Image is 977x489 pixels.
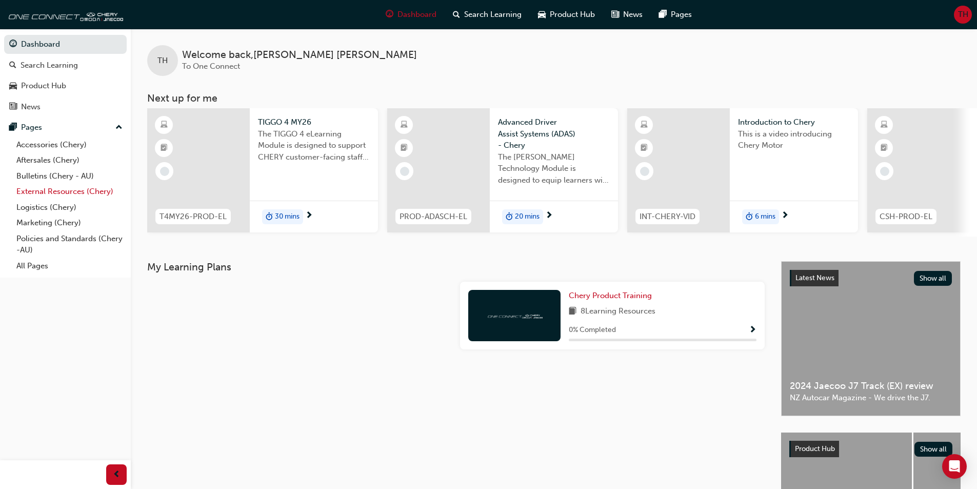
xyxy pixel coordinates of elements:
[400,167,409,176] span: learningRecordVerb_NONE-icon
[569,324,616,336] span: 0 % Completed
[640,211,695,223] span: INT-CHERY-VID
[131,92,977,104] h3: Next up for me
[464,9,522,21] span: Search Learning
[611,8,619,21] span: news-icon
[305,211,313,221] span: next-icon
[506,210,513,224] span: duration-icon
[641,142,648,155] span: booktick-icon
[5,4,123,25] img: oneconnect
[445,4,530,25] a: search-iconSearch Learning
[21,101,41,113] div: News
[4,118,127,137] button: Pages
[275,211,300,223] span: 30 mins
[161,119,168,132] span: learningResourceType_ELEARNING-icon
[4,97,127,116] a: News
[377,4,445,25] a: guage-iconDashboard
[640,167,649,176] span: learningRecordVerb_NONE-icon
[738,116,850,128] span: Introduction to Chery
[914,442,953,457] button: Show all
[258,116,370,128] span: TIGGO 4 MY26
[515,211,540,223] span: 20 mins
[545,211,553,221] span: next-icon
[795,444,835,453] span: Product Hub
[4,33,127,118] button: DashboardSearch LearningProduct HubNews
[498,151,610,186] span: The [PERSON_NAME] Technology Module is designed to equip learners with essential knowledge about ...
[671,9,692,21] span: Pages
[755,211,775,223] span: 6 mins
[914,271,952,286] button: Show all
[157,55,168,67] span: TH
[387,108,618,232] a: PROD-ADASCH-ELAdvanced Driver Assist Systems (ADAS) - CheryThe [PERSON_NAME] Technology Module is...
[12,200,127,216] a: Logistics (Chery)
[12,258,127,274] a: All Pages
[400,211,467,223] span: PROD-ADASCH-EL
[182,49,417,61] span: Welcome back , [PERSON_NAME] [PERSON_NAME]
[4,35,127,54] a: Dashboard
[738,128,850,151] span: This is a video introducing Chery Motor
[486,310,543,320] img: oneconnect
[569,305,576,318] span: book-icon
[581,305,655,318] span: 8 Learning Resources
[9,40,17,49] span: guage-icon
[147,261,765,273] h3: My Learning Plans
[746,210,753,224] span: duration-icon
[21,122,42,133] div: Pages
[12,215,127,231] a: Marketing (Chery)
[641,119,648,132] span: learningResourceType_ELEARNING-icon
[603,4,651,25] a: news-iconNews
[880,167,889,176] span: learningRecordVerb_NONE-icon
[498,116,610,151] span: Advanced Driver Assist Systems (ADAS) - Chery
[623,9,643,21] span: News
[12,231,127,258] a: Policies and Standards (Chery -AU)
[954,6,972,24] button: TH
[550,9,595,21] span: Product Hub
[659,8,667,21] span: pages-icon
[401,119,408,132] span: learningResourceType_ELEARNING-icon
[530,4,603,25] a: car-iconProduct Hub
[266,210,273,224] span: duration-icon
[880,211,932,223] span: CSH-PROD-EL
[781,261,961,416] a: Latest NewsShow all2024 Jaecoo J7 Track (EX) reviewNZ Autocar Magazine - We drive the J7.
[113,468,121,481] span: prev-icon
[795,273,834,282] span: Latest News
[147,108,378,232] a: T4MY26-PROD-ELTIGGO 4 MY26The TIGGO 4 eLearning Module is designed to support CHERY customer-faci...
[958,9,968,21] span: TH
[21,60,78,71] div: Search Learning
[790,392,952,404] span: NZ Autocar Magazine - We drive the J7.
[12,184,127,200] a: External Resources (Chery)
[569,291,652,300] span: Chery Product Training
[749,324,756,337] button: Show Progress
[21,80,66,92] div: Product Hub
[386,8,393,21] span: guage-icon
[115,121,123,134] span: up-icon
[160,167,169,176] span: learningRecordVerb_NONE-icon
[159,211,227,223] span: T4MY26-PROD-EL
[789,441,952,457] a: Product HubShow all
[9,123,17,132] span: pages-icon
[161,142,168,155] span: booktick-icon
[4,56,127,75] a: Search Learning
[881,142,888,155] span: booktick-icon
[881,119,888,132] span: learningResourceType_ELEARNING-icon
[781,211,789,221] span: next-icon
[397,9,436,21] span: Dashboard
[453,8,460,21] span: search-icon
[942,454,967,479] div: Open Intercom Messenger
[790,270,952,286] a: Latest NewsShow all
[569,290,656,302] a: Chery Product Training
[12,168,127,184] a: Bulletins (Chery - AU)
[182,62,240,71] span: To One Connect
[258,128,370,163] span: The TIGGO 4 eLearning Module is designed to support CHERY customer-facing staff with the product ...
[12,152,127,168] a: Aftersales (Chery)
[12,137,127,153] a: Accessories (Chery)
[790,380,952,392] span: 2024 Jaecoo J7 Track (EX) review
[4,76,127,95] a: Product Hub
[627,108,858,232] a: INT-CHERY-VIDIntroduction to CheryThis is a video introducing Chery Motorduration-icon6 mins
[9,103,17,112] span: news-icon
[749,326,756,335] span: Show Progress
[9,61,16,70] span: search-icon
[401,142,408,155] span: booktick-icon
[651,4,700,25] a: pages-iconPages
